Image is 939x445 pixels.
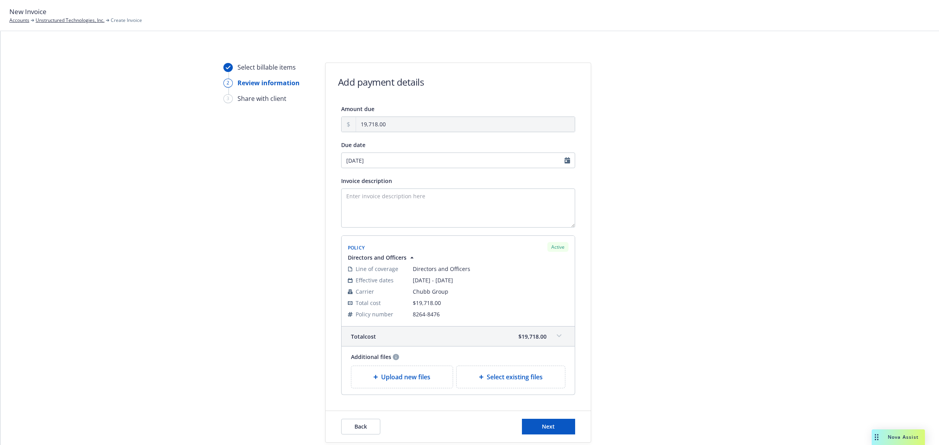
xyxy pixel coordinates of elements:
button: Next [522,419,575,434]
span: 8264-8476 [413,310,568,318]
div: Share with client [237,94,286,103]
span: Due date [341,141,365,149]
a: Accounts [9,17,29,24]
div: Review information [237,78,300,88]
span: Directors and Officers [348,253,407,262]
div: 3 [223,94,233,103]
span: $19,718.00 [518,332,547,341]
span: $19,718.00 [413,299,441,307]
div: 2 [223,79,233,88]
span: Additional files [351,353,391,361]
input: MM/DD/YYYY [341,153,575,168]
span: Chubb Group [413,287,568,296]
div: Upload new files [351,366,453,388]
span: Policy [348,244,365,251]
span: Carrier [356,287,374,296]
span: Directors and Officers [413,265,568,273]
div: Select billable items [237,63,296,72]
span: [DATE] - [DATE] [413,276,568,284]
span: Total cost [356,299,381,307]
span: Effective dates [356,276,394,284]
span: Policy number [356,310,393,318]
button: Nova Assist [872,429,925,445]
div: Totalcost$19,718.00 [342,327,575,346]
span: Select existing files [487,372,543,382]
span: Upload new files [381,372,430,382]
h1: Add payment details [338,75,424,88]
button: Back [341,419,380,434]
div: Drag to move [872,429,881,445]
span: Amount due [341,105,374,113]
div: Select existing files [456,366,565,388]
span: Nova Assist [888,434,919,440]
textarea: Enter invoice description here [341,188,575,228]
span: Back [354,423,367,430]
span: New Invoice [9,7,47,17]
span: Line of coverage [356,265,398,273]
a: Unstructured Technologies, Inc. [36,17,104,24]
span: Next [542,423,555,430]
div: Active [547,242,568,252]
span: Create Invoice [111,17,142,24]
span: Total cost [351,332,376,341]
span: Invoice description [341,177,392,185]
input: 0.00 [356,117,575,132]
button: Directors and Officers [348,253,416,262]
